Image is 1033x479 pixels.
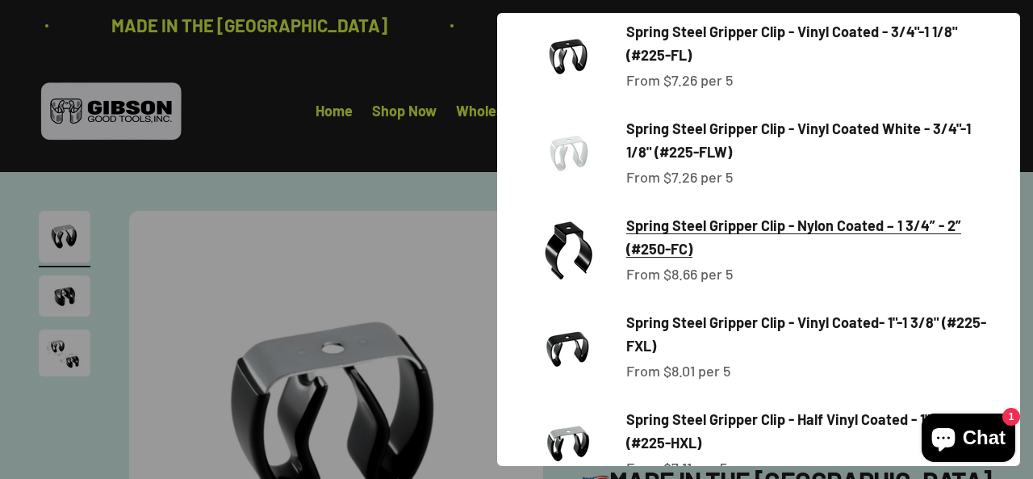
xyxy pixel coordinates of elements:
span: Spring Steel Gripper Clip - Vinyl Coated White - 3/4"-1 1/8" (#225-FLW) [626,120,971,161]
sale-price: From $7.26 per 5 [626,166,733,189]
span: Spring Steel Gripper Clip - Vinyl Coated - 3/4"-1 1/8" (#225-FL) [626,23,957,64]
img: Gripper clip, made & shipped from the USA! [529,115,607,192]
span: Spring Steel Gripper Clip - Vinyl Coated- 1"-1 3/8" (#225-FXL) [626,313,986,355]
img: Gripper clip, made & shipped from the USA! [529,18,607,95]
span: Spring Steel Gripper Clip - Half Vinyl Coated - 1"-1 3/8" (#225-HXL) [626,410,971,452]
sale-price: From $8.01 per 5 [626,359,730,383]
a: Spring Steel Gripper Clip - Vinyl Coated White - 3/4"-1 1/8" (#225-FLW) From $7.26 per 5 [529,115,988,192]
sale-price: From $7.26 per 5 [626,69,733,92]
img: Gripper clip, made & shipped from the USA! [529,309,607,386]
a: Spring Steel Gripper Clip - Nylon Coated – 1 3/4” - 2” (#250-FC) From $8.66 per 5 [529,212,988,289]
span: Spring Steel Gripper Clip - Nylon Coated – 1 3/4” - 2” (#250-FC) [626,216,961,258]
a: Spring Steel Gripper Clip - Vinyl Coated- 1"-1 3/8" (#225-FXL) From $8.01 per 5 [529,309,988,386]
img: Gripper clip, made & shipped from the USA! [529,212,607,289]
sale-price: From $8.66 per 5 [626,263,733,286]
inbox-online-store-chat: Shopify online store chat [917,414,1020,466]
a: Spring Steel Gripper Clip - Vinyl Coated - 3/4"-1 1/8" (#225-FL) From $7.26 per 5 [529,18,988,95]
